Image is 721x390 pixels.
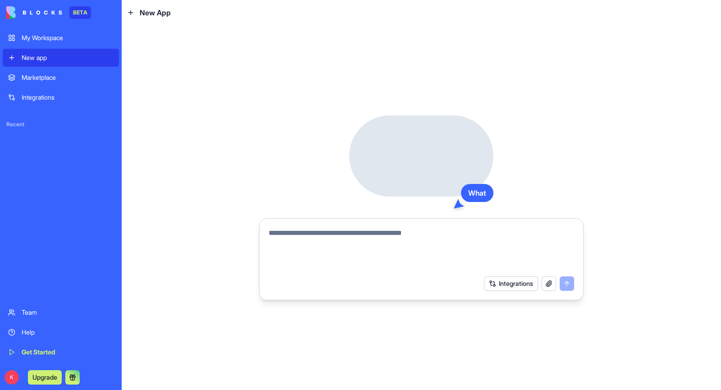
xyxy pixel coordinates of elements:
[22,53,114,62] div: New app
[484,276,538,291] button: Integrations
[3,29,119,47] a: My Workspace
[22,33,114,42] div: My Workspace
[22,328,114,337] div: Help
[3,69,119,87] a: Marketplace
[3,88,119,106] a: Integrations
[3,323,119,341] a: Help
[6,6,62,19] img: logo
[22,348,114,357] div: Get Started
[22,73,114,82] div: Marketplace
[3,303,119,321] a: Team
[28,370,62,385] button: Upgrade
[5,370,19,385] span: K
[28,372,62,381] a: Upgrade
[140,7,171,18] span: New App
[22,308,114,317] div: Team
[461,184,493,202] div: What
[3,49,119,67] a: New app
[3,343,119,361] a: Get Started
[6,6,91,19] a: BETA
[69,6,91,19] div: BETA
[22,93,114,102] div: Integrations
[3,121,119,128] span: Recent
